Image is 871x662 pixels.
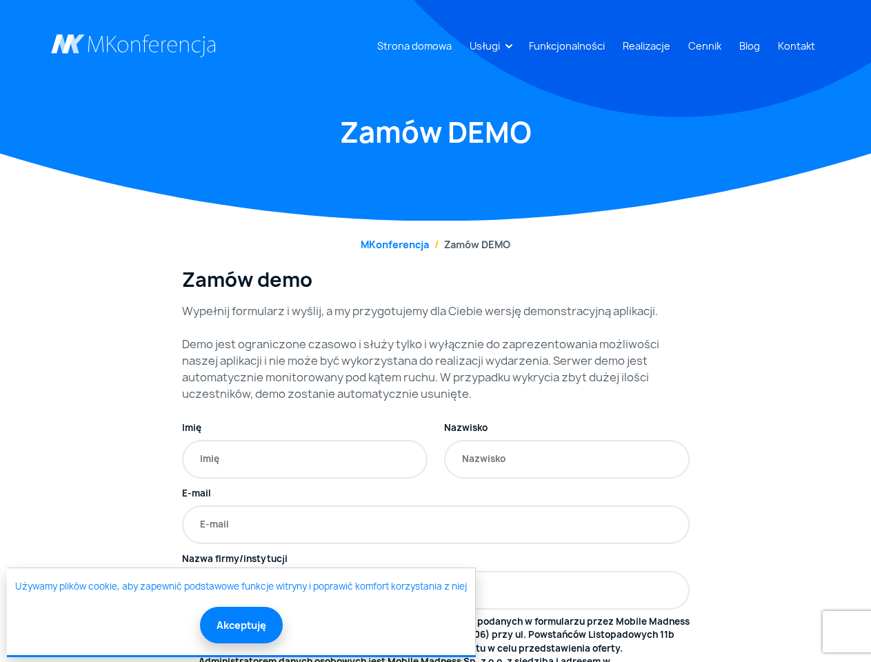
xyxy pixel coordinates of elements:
[523,33,610,59] a: Funkcjonalności
[200,607,283,643] button: Akceptuję
[683,33,727,59] a: Cennik
[372,33,457,59] a: Strona domowa
[51,114,821,151] h1: Zamów DEMO
[617,33,676,59] a: Realizacje
[182,421,201,435] label: Imię
[15,580,467,594] a: Używamy plików cookie, aby zapewnić podstawowe funkcje witryny i poprawić komfort korzystania z niej
[429,237,510,252] li: Zamów DEMO
[444,421,488,435] label: Nazwisko
[182,487,211,501] label: E-mail
[734,33,765,59] a: Blog
[361,238,429,251] a: MKonferencja
[182,440,428,479] input: Imię
[182,552,288,566] label: Nazwa firmy/instytucji
[182,303,690,319] p: Wypełnij formularz i wyślij, a my przygotujemy dla Ciebie wersję demonstracyjną aplikacji.
[182,268,690,292] h3: Zamów demo
[51,237,821,252] nav: breadcrumb
[182,336,690,402] p: Demo jest ograniczone czasowo i służy tylko i wyłącznie do zaprezentowania możliwości naszej apli...
[464,33,505,59] a: Usługi
[444,440,690,479] input: Nazwisko
[772,33,821,59] a: Kontakt
[182,505,690,544] input: E-mail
